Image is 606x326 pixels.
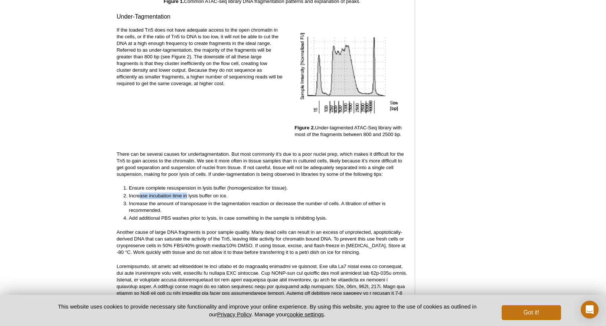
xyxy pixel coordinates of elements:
[217,311,251,317] a: Privacy Policy
[45,303,489,318] p: This website uses cookies to provide necessary site functionality and improve your online experie...
[117,151,407,178] p: There can be several causes for undertagmentation. But most commonly it’s due to a poor nuclei pr...
[289,125,407,138] p: Under-tagmented ATAC-Seq library with most of the fragments between 800 and 2500 bp.
[129,200,400,214] li: Increase the amount of transposase in the tagmentation reaction or decrease the number of cells. ...
[287,311,324,317] button: cookie settings
[129,193,400,199] li: Increase incubation time in lysis buffer on ice.
[117,12,407,21] h3: Under-Tagmentation
[117,229,407,256] p: Another cause of large DNA fragments is poor sample quality. Many dead cells can result in an exc...
[294,125,315,130] strong: Figure 2.
[502,305,561,320] button: Got it!
[129,185,400,191] li: Ensure complete resuspension in lysis buffer (homogenization for tissue).
[292,27,404,115] img: Under-tagmented ATAC-Seq library
[129,215,400,222] li: Add additional PBS washes prior to lysis, in case something in the sample is inhibiting lysis.
[581,301,599,319] div: Open Intercom Messenger
[117,27,283,87] p: If the loaded Tn5 does not have adequate access to the open chromatin in the cells, or if the rat...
